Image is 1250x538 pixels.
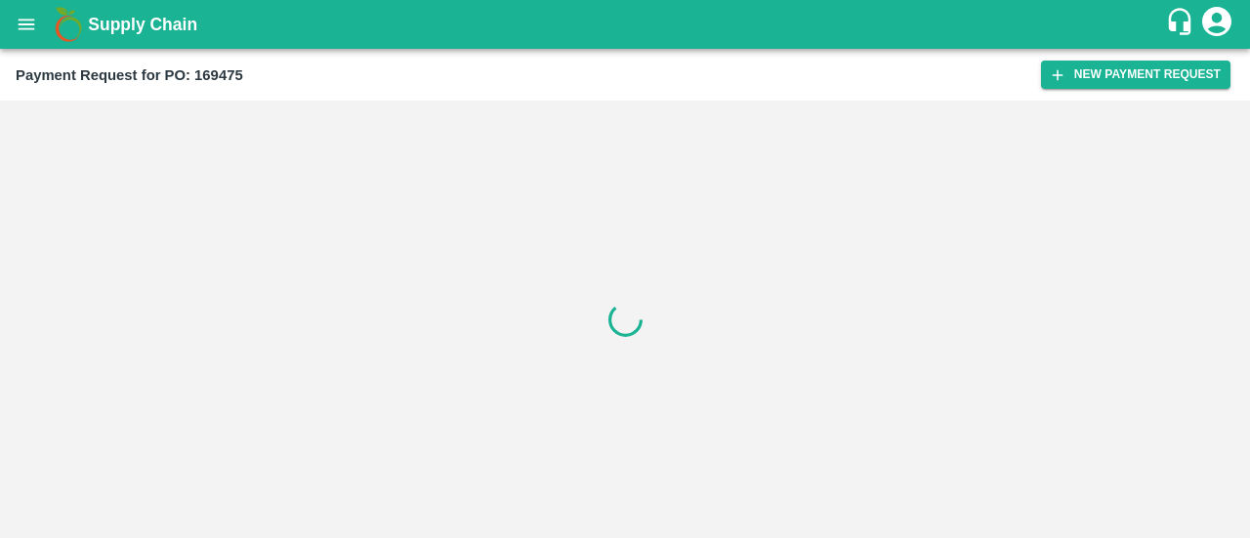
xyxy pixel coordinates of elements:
a: Supply Chain [88,11,1165,38]
img: logo [49,5,88,44]
div: account of current user [1199,4,1234,45]
button: open drawer [4,2,49,47]
div: customer-support [1165,7,1199,42]
b: Payment Request for PO: 169475 [16,67,243,83]
b: Supply Chain [88,15,197,34]
button: New Payment Request [1041,61,1230,89]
